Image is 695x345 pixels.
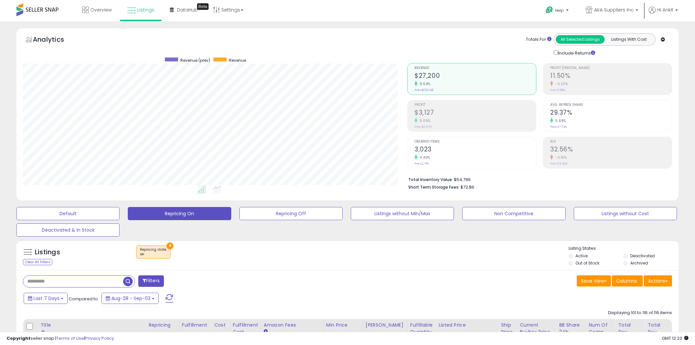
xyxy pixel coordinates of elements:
div: Listed Price [438,322,495,329]
div: Fulfillment Cost [233,322,258,335]
button: All Selected Listings [556,35,605,44]
span: Last 7 Days [34,295,59,302]
button: Repricing On [128,207,231,220]
span: Help [555,8,564,13]
button: Listings With Cost [604,35,653,44]
div: Fulfillable Quantity [410,322,433,335]
span: AKA Suppliers Inc [594,7,634,13]
b: Total Inventory Value: [408,177,453,182]
span: Revenue (prev) [180,57,210,63]
label: Deactivated [630,253,655,259]
small: 8.59% [417,81,431,86]
small: Prev: $2,976 [415,125,432,129]
button: Last 7 Days [24,293,68,304]
div: Min Price [326,322,360,329]
div: Displaying 101 to 116 of 116 items [608,310,672,316]
small: -3.15% [553,155,567,160]
div: Tooltip anchor [197,3,209,10]
div: Amazon Fees [264,322,321,329]
button: Non Competitive [462,207,565,220]
div: Clear All Filters [23,259,52,265]
span: Ordered Items [415,140,536,144]
span: Profit [415,103,536,107]
span: Listings [137,7,154,13]
button: Listings without Min/Max [351,207,454,220]
div: Num of Comp. [589,322,613,335]
a: Privacy Policy [85,335,114,341]
button: Actions [644,275,672,287]
h2: 3,023 [415,146,536,154]
div: Total Rev. Diff. [648,322,667,342]
span: $72.86 [460,184,474,190]
li: $54,796 [408,175,667,183]
span: Profit [PERSON_NAME] [550,66,672,70]
small: Prev: 11.88% [550,88,565,92]
span: ROI [550,140,672,144]
h2: 29.37% [550,109,672,118]
div: Totals For [526,36,551,43]
p: Listing States: [569,245,679,252]
a: Terms of Use [56,335,84,341]
a: Hi Ankit [649,7,678,21]
span: Revenue [415,66,536,70]
small: Prev: 2,761 [415,162,429,166]
button: Default [16,207,120,220]
span: Overview [90,7,112,13]
small: Prev: 27.74% [550,125,567,129]
span: Avg. Buybox Share [550,103,672,107]
span: Columns [616,278,637,284]
div: [PERSON_NAME] [366,322,405,329]
small: -3.20% [553,81,568,86]
button: Deactivated & In Stock [16,223,120,237]
label: Active [575,253,588,259]
div: Current Buybox Price [520,322,553,335]
label: Archived [630,260,648,266]
small: 5.05% [417,118,431,123]
small: 9.49% [417,155,430,160]
div: Fulfillment [182,322,209,329]
button: Listings without Cost [574,207,677,220]
h2: 32.56% [550,146,672,154]
h5: Listings [35,248,60,257]
h2: 11.50% [550,72,672,81]
span: DataHub [177,7,198,13]
div: Cost [214,322,227,329]
small: 5.88% [553,118,566,123]
div: on [140,252,167,257]
span: Aug-28 - Sep-03 [111,295,150,302]
h2: $27,200 [415,72,536,81]
span: Hi Ankit [657,7,673,13]
strong: Copyright [7,335,31,341]
span: Repricing state : [140,247,167,257]
div: Title [40,322,143,329]
h2: $3,127 [415,109,536,118]
label: Out of Stock [575,260,599,266]
small: Prev: $25,048 [415,88,433,92]
div: Include Returns [549,49,603,57]
div: Ship Price [501,322,514,335]
a: Help [540,1,575,21]
small: Prev: 33.62% [550,162,568,166]
b: Short Term Storage Fees: [408,184,460,190]
div: seller snap | | [7,335,114,342]
button: Filters [138,275,164,287]
button: Columns [612,275,643,287]
div: BB Share 24h. [559,322,583,335]
button: Aug-28 - Sep-03 [101,293,159,304]
h5: Analytics [33,35,77,46]
span: 2025-09-12 12:23 GMT [662,335,688,341]
i: Get Help [545,6,553,14]
span: Revenue [229,57,246,63]
button: × [167,242,173,249]
div: Repricing [148,322,176,329]
button: Repricing Off [239,207,343,220]
div: Total Rev. [618,322,642,335]
span: Compared to: [69,296,99,302]
button: Save View [577,275,611,287]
